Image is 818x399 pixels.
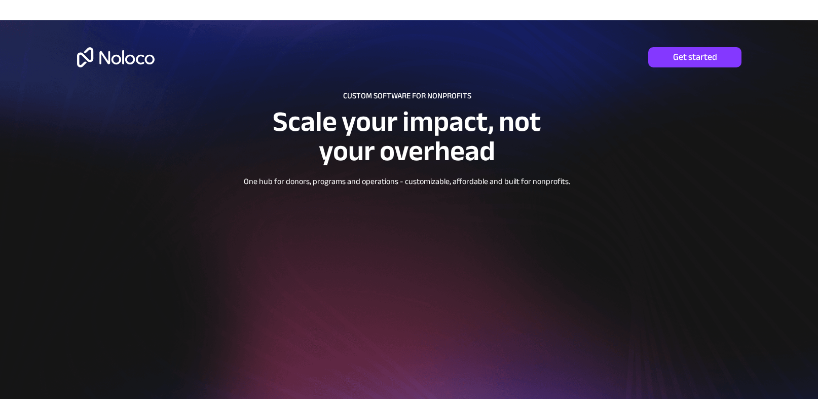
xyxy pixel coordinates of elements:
span: Scale your impact, not your overhead [273,95,541,177]
span: One hub for donors, programs and operations - customizable, affordable and built for nonprofits. [244,174,570,189]
span: Get started [648,52,741,63]
span: CUSTOM SOFTWARE FOR NONPROFITS [343,88,471,103]
a: Get started [648,47,741,67]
